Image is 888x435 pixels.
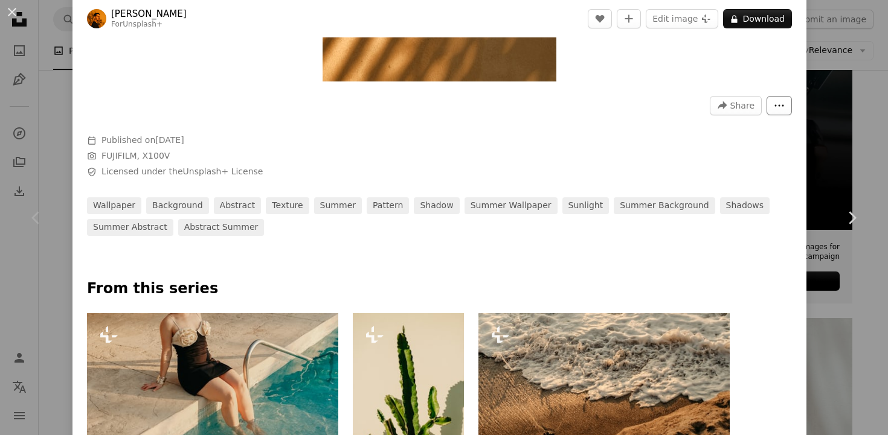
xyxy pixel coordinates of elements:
a: summer [314,197,362,214]
a: [PERSON_NAME] [111,8,187,20]
span: Share [730,97,754,115]
a: abstract [214,197,262,214]
a: sunlight [562,197,610,214]
button: Download [723,9,792,28]
button: Add to Collection [617,9,641,28]
a: shadow [414,197,459,214]
button: Like [588,9,612,28]
img: Go to Jordan González's profile [87,9,106,28]
a: texture [266,197,309,214]
a: background [146,197,209,214]
span: Licensed under the [101,166,263,178]
a: shadows [720,197,770,214]
a: pattern [367,197,409,214]
a: Unsplash+ License [183,167,263,176]
a: Next [816,160,888,276]
a: Unsplash+ [123,20,162,28]
a: summer wallpaper [465,197,558,214]
a: A woman sitting on the edge of a swimming pool [87,391,338,402]
span: Published on [101,135,184,145]
a: summer abstract [87,219,173,236]
a: A bird is standing on the sand near the water [478,391,730,402]
a: summer background [614,197,715,214]
time: July 8, 2024 at 4:31:40 PM GMT+9 [155,135,184,145]
a: wallpaper [87,197,141,214]
button: Share this image [710,96,762,115]
a: abstract summer [178,219,265,236]
div: For [111,20,187,30]
button: Edit image [646,9,718,28]
button: More Actions [767,96,792,115]
p: From this series [87,279,792,299]
button: FUJIFILM, X100V [101,150,170,162]
a: A potted plant sitting on top of a wooden table [353,391,465,402]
